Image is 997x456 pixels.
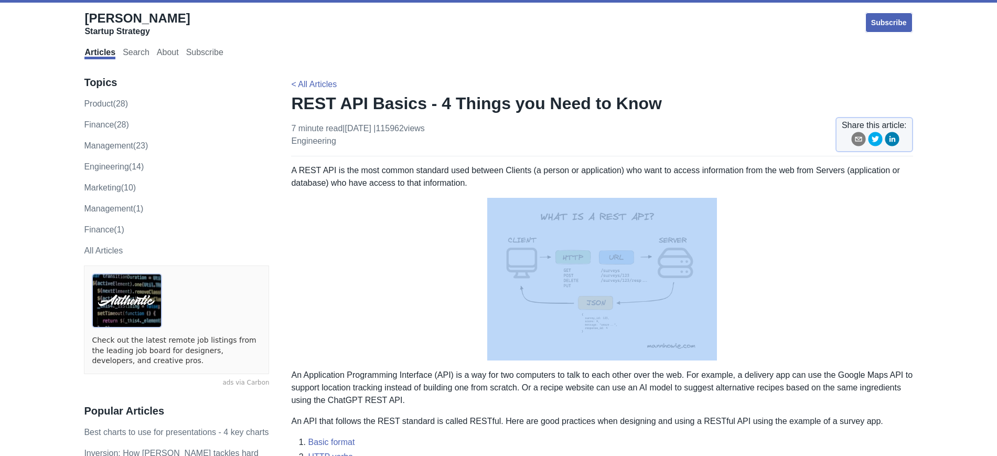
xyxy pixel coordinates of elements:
a: ads via Carbon [84,378,269,388]
p: 7 minute read | [DATE] [291,122,424,147]
a: < All Articles [291,80,337,89]
a: Basic format [308,438,355,447]
a: About [157,48,179,59]
h3: Topics [84,76,269,89]
a: Subscribe [865,12,913,33]
a: Best charts to use for presentations - 4 key charts [84,428,269,437]
a: Check out the latest remote job listings from the leading job board for designers, developers, an... [92,335,261,366]
h3: Popular Articles [84,405,269,418]
h1: REST API Basics - 4 Things you Need to Know [291,93,913,114]
a: [PERSON_NAME]Startup Strategy [84,10,190,37]
a: engineering(14) [84,162,144,171]
a: Subscribe [186,48,223,59]
a: management(23) [84,141,148,150]
a: Management(1) [84,204,143,213]
span: | 115962 views [373,124,425,133]
div: Startup Strategy [84,26,190,37]
span: [PERSON_NAME] [84,11,190,25]
button: twitter [868,132,883,150]
span: Share this article: [842,119,907,132]
a: marketing(10) [84,183,136,192]
a: finance(28) [84,120,128,129]
a: All Articles [84,246,123,255]
a: Finance(1) [84,225,124,234]
p: An API that follows the REST standard is called RESTful. Here are good practices when designing a... [291,415,913,428]
button: email [851,132,866,150]
a: product(28) [84,99,128,108]
button: linkedin [885,132,899,150]
p: A REST API is the most common standard used between Clients (a person or application) who want to... [291,164,913,189]
a: Search [123,48,149,59]
img: rest-api [487,198,717,360]
p: An Application Programming Interface (API) is a way for two computers to talk to each other over ... [291,369,913,407]
img: ads via Carbon [92,273,162,328]
a: Articles [84,48,115,59]
a: engineering [291,136,336,145]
